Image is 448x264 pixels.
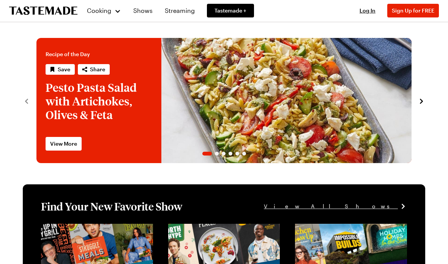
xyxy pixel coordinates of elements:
span: Go to slide 1 [202,152,212,156]
button: navigate to next item [418,96,425,105]
button: Sign Up for FREE [387,4,439,17]
div: 1 / 6 [36,38,412,163]
span: Log In [360,7,375,14]
a: Tastemade + [207,4,254,17]
span: Sign Up for FREE [392,7,434,14]
span: Go to slide 6 [242,152,246,156]
span: Share [90,66,105,73]
span: Go to slide 5 [235,152,239,156]
button: Save recipe [46,64,75,75]
a: To Tastemade Home Page [9,6,77,15]
span: Go to slide 4 [229,152,232,156]
button: navigate to previous item [23,96,30,105]
h1: Find Your New Favorite Show [41,200,182,213]
span: Tastemade + [215,7,246,14]
a: View full content for [object Object] [168,225,272,232]
a: View More [46,137,82,151]
span: Cooking [87,7,111,14]
a: View full content for [object Object] [41,225,145,232]
button: Log In [352,7,383,14]
span: Go to slide 3 [222,152,226,156]
span: View More [50,140,77,148]
button: Cooking [87,2,121,20]
span: Save [58,66,70,73]
a: View full content for [object Object] [295,225,399,232]
a: View All Shows [264,202,407,211]
span: Go to slide 2 [215,152,219,156]
button: Share [78,64,110,75]
span: View All Shows [264,202,398,211]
